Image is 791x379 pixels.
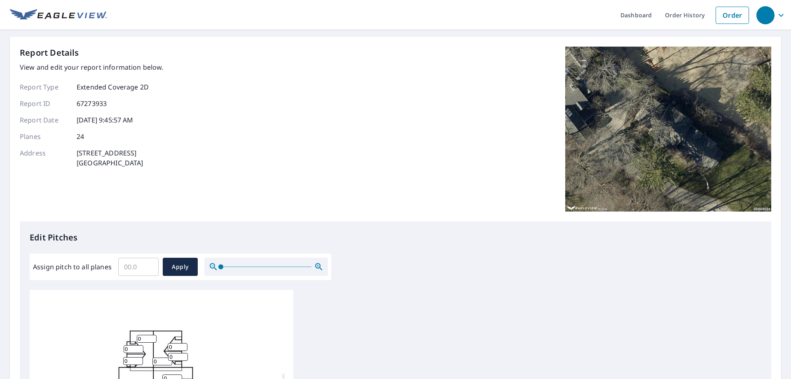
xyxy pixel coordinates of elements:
img: Top image [565,47,771,212]
img: EV Logo [10,9,107,21]
p: Edit Pitches [30,231,761,244]
p: Address [20,148,69,168]
p: 67273933 [77,99,107,108]
p: [STREET_ADDRESS] [GEOGRAPHIC_DATA] [77,148,143,168]
label: Assign pitch to all planes [33,262,112,272]
p: [DATE] 9:45:57 AM [77,115,133,125]
p: Report Date [20,115,69,125]
input: 00.0 [118,255,159,278]
p: Report Type [20,82,69,92]
p: 24 [77,132,84,141]
p: Report ID [20,99,69,108]
p: Extended Coverage 2D [77,82,149,92]
p: Planes [20,132,69,141]
p: View and edit your report information below. [20,62,164,72]
p: Report Details [20,47,79,59]
button: Apply [163,258,198,276]
span: Apply [169,262,191,272]
a: Order [716,7,749,24]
